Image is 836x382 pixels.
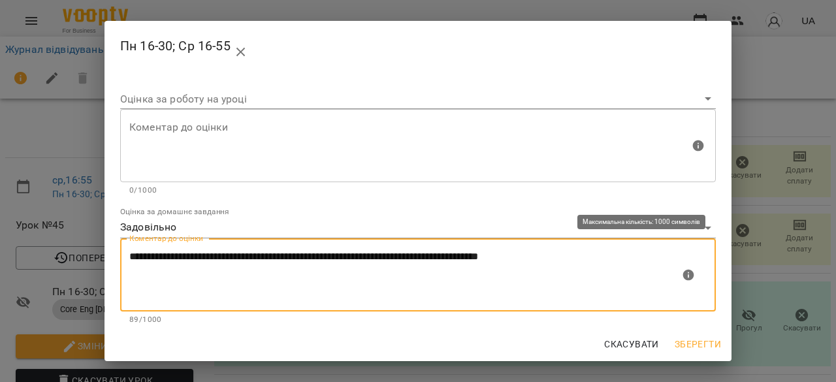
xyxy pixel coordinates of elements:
[675,336,721,352] span: Зберегти
[120,208,229,216] label: Оцінка за домашнє завдання
[669,332,726,356] button: Зберегти
[129,313,707,326] p: 89/1000
[120,109,716,197] div: Максимальна кількість: 1000 символів
[120,31,716,63] h2: Пн 16-30; Ср 16-55
[599,332,664,356] button: Скасувати
[129,184,707,197] p: 0/1000
[120,217,716,238] div: Задовільно
[225,37,257,68] button: close
[604,336,659,352] span: Скасувати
